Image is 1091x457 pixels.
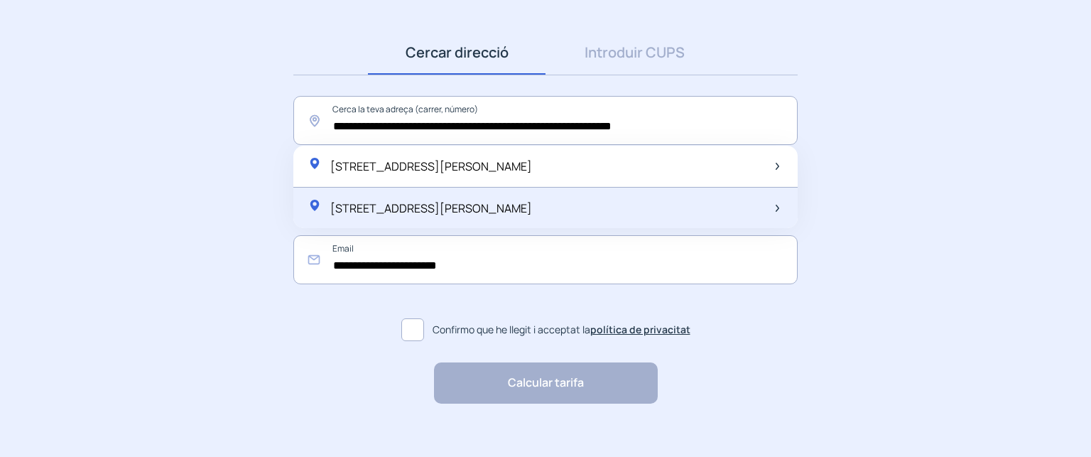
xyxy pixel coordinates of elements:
a: Cercar direcció [368,31,545,75]
img: location-pin-green.svg [308,156,322,171]
a: política de privacitat [590,323,690,336]
a: Introduir CUPS [545,31,723,75]
img: arrow-next-item.svg [776,163,779,170]
span: Confirmo que he llegit i acceptat la [433,322,690,338]
img: location-pin-green.svg [308,198,322,213]
span: [STREET_ADDRESS][PERSON_NAME] [330,200,532,216]
span: [STREET_ADDRESS][PERSON_NAME] [330,158,532,174]
img: arrow-next-item.svg [776,205,779,212]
